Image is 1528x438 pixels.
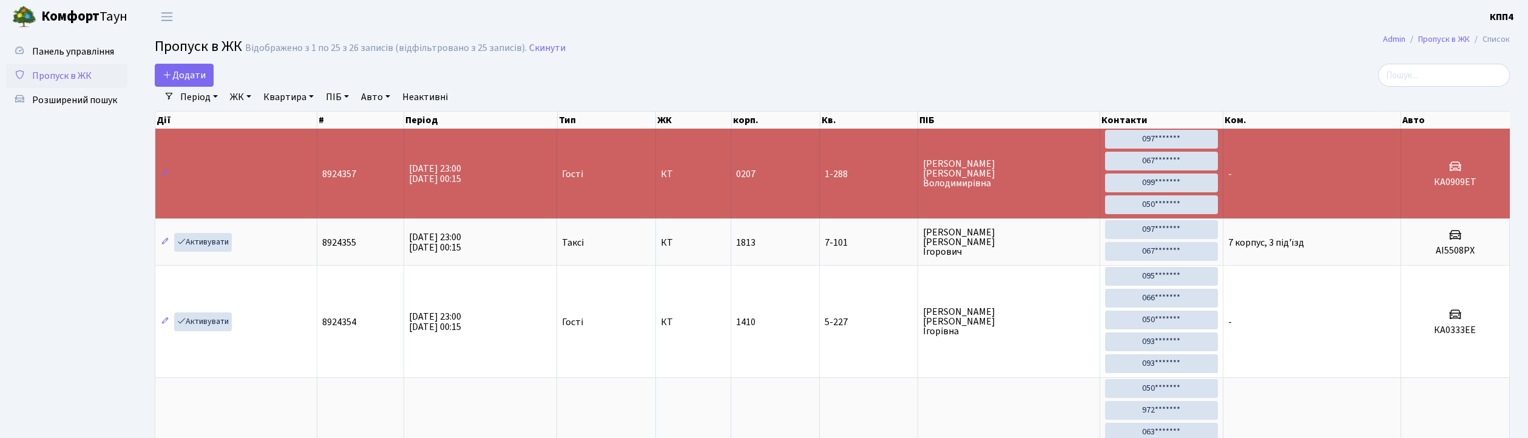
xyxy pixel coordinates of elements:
th: ЖК [656,112,731,129]
b: Комфорт [41,7,100,26]
span: Таксі [562,238,584,248]
th: Період [404,112,557,129]
th: Ком. [1223,112,1401,129]
span: Розширений пошук [32,93,117,107]
th: Тип [558,112,657,129]
span: КТ [661,238,726,248]
th: # [317,112,405,129]
a: Квартира [259,87,319,107]
span: Гості [562,317,583,327]
div: Відображено з 1 по 25 з 26 записів (відфільтровано з 25 записів). [245,42,527,54]
a: Період [175,87,223,107]
a: КПП4 [1490,10,1513,24]
span: - [1228,167,1232,181]
img: logo.png [12,5,36,29]
th: Кв. [820,112,919,129]
span: 0207 [736,167,756,181]
button: Переключити навігацію [152,7,182,27]
th: ПІБ [918,112,1100,129]
span: 1-288 [825,169,913,179]
a: Скинути [529,42,566,54]
span: Додати [163,69,206,82]
span: 8924355 [322,236,356,249]
th: Авто [1401,112,1510,129]
span: [DATE] 23:00 [DATE] 00:15 [409,231,461,254]
a: Додати [155,64,214,87]
span: 1813 [736,236,756,249]
span: Панель управління [32,45,114,58]
span: Таун [41,7,127,27]
span: 8924357 [322,167,356,181]
span: [PERSON_NAME] [PERSON_NAME] Ігорівна [923,307,1095,336]
h5: КА0909ЕТ [1406,177,1504,188]
h5: КА0333ЕЕ [1406,325,1504,336]
span: 7 корпус, 3 під'їзд [1228,236,1304,249]
span: Пропуск в ЖК [155,36,242,57]
span: 7-101 [825,238,913,248]
span: [PERSON_NAME] [PERSON_NAME] Ігорович [923,227,1095,257]
a: Активувати [174,312,232,331]
h5: AI5508PX [1406,245,1504,257]
input: Пошук... [1378,64,1510,87]
th: Дії [155,112,317,129]
a: ЖК [225,87,256,107]
span: Пропуск в ЖК [32,69,92,83]
a: ПІБ [321,87,354,107]
span: Гості [562,169,583,179]
span: КТ [661,169,726,179]
span: 5-227 [825,317,913,327]
a: Панель управління [6,39,127,64]
span: - [1228,315,1232,329]
span: КТ [661,317,726,327]
span: 1410 [736,315,756,329]
th: корп. [732,112,820,129]
a: Пропуск в ЖК [6,64,127,88]
a: Пропуск в ЖК [1418,33,1470,45]
span: [DATE] 23:00 [DATE] 00:15 [409,310,461,334]
span: 8924354 [322,315,356,329]
nav: breadcrumb [1365,27,1528,52]
a: Неактивні [397,87,453,107]
a: Авто [356,87,395,107]
span: [PERSON_NAME] [PERSON_NAME] Володимирівна [923,159,1095,188]
span: [DATE] 23:00 [DATE] 00:15 [409,162,461,186]
a: Розширений пошук [6,88,127,112]
a: Admin [1383,33,1405,45]
a: Активувати [174,233,232,252]
li: Список [1470,33,1510,46]
th: Контакти [1100,112,1223,129]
